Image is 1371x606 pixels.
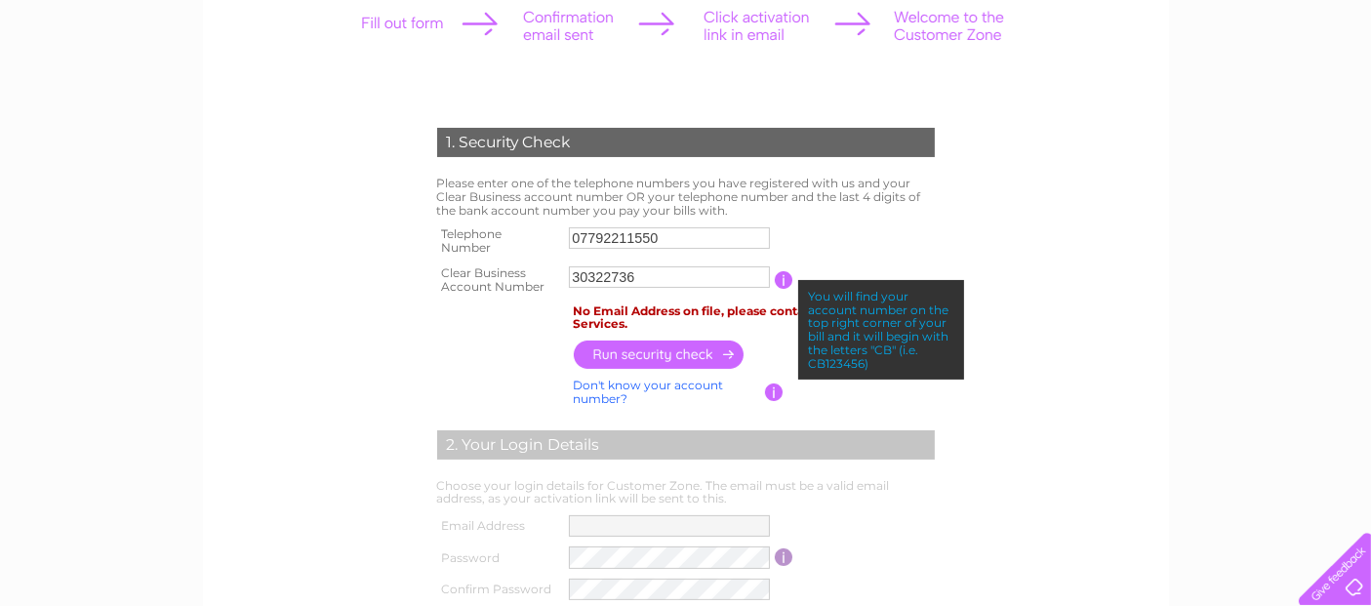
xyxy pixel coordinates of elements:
[798,280,964,381] div: You will find your account number on the top right corner of your bill and it will begin with the...
[432,574,565,606] th: Confirm Password
[437,430,935,460] div: 2. Your Login Details
[48,51,147,110] img: logo.png
[1147,83,1190,98] a: Energy
[432,510,565,542] th: Email Address
[765,384,784,401] input: Information
[574,378,724,406] a: Don't know your account number?
[569,300,940,337] td: No Email Address on file, please contact Customer Services.
[225,11,1148,95] div: Clear Business is a trading name of Verastar Limited (registered in [GEOGRAPHIC_DATA] No. 3667643...
[1003,10,1138,34] a: 0333 014 3131
[1271,83,1300,98] a: Blog
[775,271,793,289] input: Information
[1311,83,1359,98] a: Contact
[432,474,940,511] td: Choose your login details for Customer Zone. The email must be a valid email address, as your act...
[432,261,565,300] th: Clear Business Account Number
[432,222,565,261] th: Telephone Number
[437,128,935,157] div: 1. Security Check
[432,542,565,574] th: Password
[1201,83,1260,98] a: Telecoms
[432,172,940,222] td: Please enter one of the telephone numbers you have registered with us and your Clear Business acc...
[775,548,793,566] input: Information
[1098,83,1135,98] a: Water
